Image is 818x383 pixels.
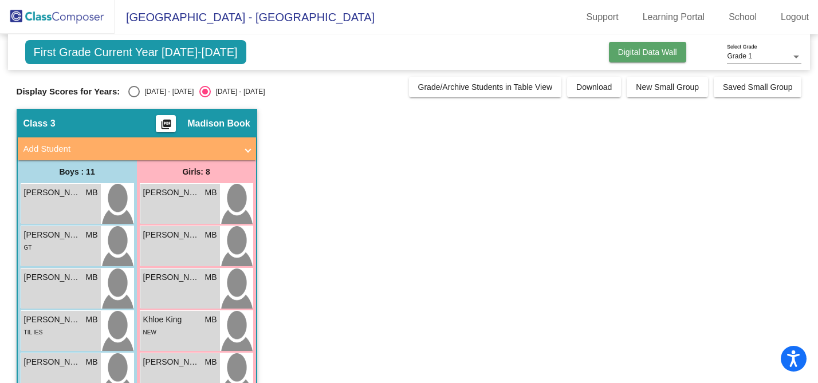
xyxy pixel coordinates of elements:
[143,314,200,326] span: Khloe King
[187,118,250,129] span: Madison Book
[618,48,677,57] span: Digital Data Wall
[576,82,612,92] span: Download
[17,86,120,97] span: Display Scores for Years:
[18,160,137,183] div: Boys : 11
[418,82,553,92] span: Grade/Archive Students in Table View
[128,86,265,97] mat-radio-group: Select an option
[205,229,217,241] span: MB
[719,8,766,26] a: School
[24,356,81,368] span: [PERSON_NAME]
[723,82,792,92] span: Saved Small Group
[140,86,194,97] div: [DATE] - [DATE]
[205,187,217,199] span: MB
[143,356,200,368] span: [PERSON_NAME]
[205,271,217,283] span: MB
[159,119,173,135] mat-icon: picture_as_pdf
[86,271,98,283] span: MB
[714,77,801,97] button: Saved Small Group
[772,8,818,26] a: Logout
[24,229,81,241] span: [PERSON_NAME] [PERSON_NAME]
[86,229,98,241] span: MB
[634,8,714,26] a: Learning Portal
[86,314,98,326] span: MB
[205,356,217,368] span: MB
[143,229,200,241] span: [PERSON_NAME]
[24,271,81,283] span: [PERSON_NAME]
[24,314,81,326] span: [PERSON_NAME]
[409,77,562,97] button: Grade/Archive Students in Table View
[609,42,686,62] button: Digital Data Wall
[143,329,156,335] span: NEW
[24,329,43,335] span: TIL IES
[25,40,246,64] span: First Grade Current Year [DATE]-[DATE]
[86,187,98,199] span: MB
[18,137,256,160] mat-expansion-panel-header: Add Student
[137,160,256,183] div: Girls: 8
[211,86,265,97] div: [DATE] - [DATE]
[727,52,752,60] span: Grade 1
[567,77,621,97] button: Download
[23,118,56,129] span: Class 3
[205,314,217,326] span: MB
[24,244,32,251] span: GT
[115,8,375,26] span: [GEOGRAPHIC_DATA] - [GEOGRAPHIC_DATA]
[23,143,237,156] mat-panel-title: Add Student
[627,77,708,97] button: New Small Group
[143,187,200,199] span: [PERSON_NAME]
[636,82,699,92] span: New Small Group
[24,187,81,199] span: [PERSON_NAME]
[86,356,98,368] span: MB
[577,8,628,26] a: Support
[143,271,200,283] span: [PERSON_NAME]
[156,115,176,132] button: Print Students Details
